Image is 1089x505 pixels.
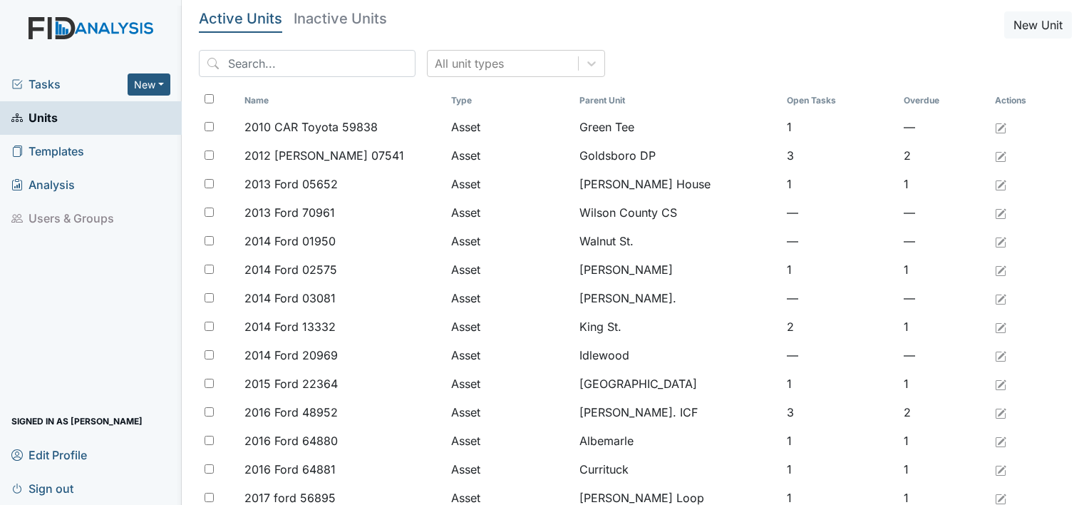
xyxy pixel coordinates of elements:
td: Walnut St. [574,227,780,255]
td: [PERSON_NAME] [574,255,780,284]
th: Toggle SortBy [574,88,780,113]
a: Edit [995,175,1006,193]
span: 2014 Ford 02575 [244,261,337,278]
td: 1 [781,255,899,284]
td: Asset [445,198,574,227]
div: All unit types [435,55,504,72]
td: Asset [445,141,574,170]
td: [PERSON_NAME] House [574,170,780,198]
td: Asset [445,284,574,312]
td: Goldsboro DP [574,141,780,170]
a: Edit [995,290,1006,307]
span: 2014 Ford 03081 [244,290,336,307]
td: Asset [445,312,574,341]
td: Asset [445,227,574,255]
td: [PERSON_NAME]. ICF [574,398,780,427]
td: 3 [781,141,899,170]
td: 2 [781,312,899,341]
a: Edit [995,318,1006,335]
span: 2013 Ford 70961 [244,204,335,221]
span: 2010 CAR Toyota 59838 [244,118,378,136]
span: 2016 Ford 48952 [244,404,338,421]
span: 2012 [PERSON_NAME] 07541 [244,147,404,164]
span: Units [11,107,58,129]
td: 1 [898,455,989,484]
span: 2016 Ford 64881 [244,461,336,478]
span: 2014 Ford 20969 [244,347,338,364]
th: Actions [989,88,1060,113]
td: Asset [445,455,574,484]
th: Toggle SortBy [445,88,574,113]
a: Edit [995,432,1006,449]
td: — [898,113,989,141]
td: 1 [781,455,899,484]
span: 2014 Ford 01950 [244,233,336,250]
td: 1 [898,369,989,398]
td: 1 [898,312,989,341]
td: [GEOGRAPHIC_DATA] [574,369,780,398]
td: 2 [898,398,989,427]
td: — [781,284,899,312]
td: — [781,198,899,227]
td: 1 [898,255,989,284]
td: — [898,198,989,227]
a: Edit [995,118,1006,136]
span: 2013 Ford 05652 [244,175,338,193]
td: — [898,227,989,255]
span: Templates [11,141,84,163]
td: — [898,341,989,369]
span: Sign out [11,477,73,499]
th: Toggle SortBy [239,88,445,113]
span: 2015 Ford 22364 [244,375,338,392]
span: 2014 Ford 13332 [244,318,336,335]
td: Asset [445,255,574,284]
td: Asset [445,113,574,141]
h5: Inactive Units [294,11,387,26]
td: Wilson County CS [574,198,780,227]
td: 1 [898,170,989,198]
span: 2016 Ford 64880 [244,432,338,449]
td: 3 [781,398,899,427]
td: Currituck [574,455,780,484]
td: Asset [445,369,574,398]
td: Green Tee [574,113,780,141]
td: [PERSON_NAME]. [574,284,780,312]
button: New [128,73,170,96]
a: Edit [995,204,1006,221]
button: New Unit [1004,11,1072,39]
td: Asset [445,341,574,369]
input: Toggle All Rows Selected [205,94,214,103]
span: Edit Profile [11,444,87,466]
a: Tasks [11,76,128,93]
td: 2 [898,141,989,170]
td: Asset [445,427,574,455]
th: Toggle SortBy [781,88,899,113]
td: 1 [781,170,899,198]
span: Analysis [11,174,75,196]
a: Edit [995,347,1006,364]
td: 1 [781,369,899,398]
td: Idlewood [574,341,780,369]
td: 1 [781,113,899,141]
a: Edit [995,233,1006,250]
td: — [781,227,899,255]
a: Edit [995,147,1006,164]
th: Toggle SortBy [898,88,989,113]
td: 1 [781,427,899,455]
td: — [781,341,899,369]
td: King St. [574,312,780,341]
td: Albemarle [574,427,780,455]
a: Edit [995,375,1006,392]
td: 1 [898,427,989,455]
a: Edit [995,461,1006,478]
td: Asset [445,398,574,427]
h5: Active Units [199,11,282,26]
a: Edit [995,261,1006,278]
span: Signed in as [PERSON_NAME] [11,410,143,432]
td: Asset [445,170,574,198]
input: Search... [199,50,416,77]
td: — [898,284,989,312]
a: Edit [995,404,1006,421]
